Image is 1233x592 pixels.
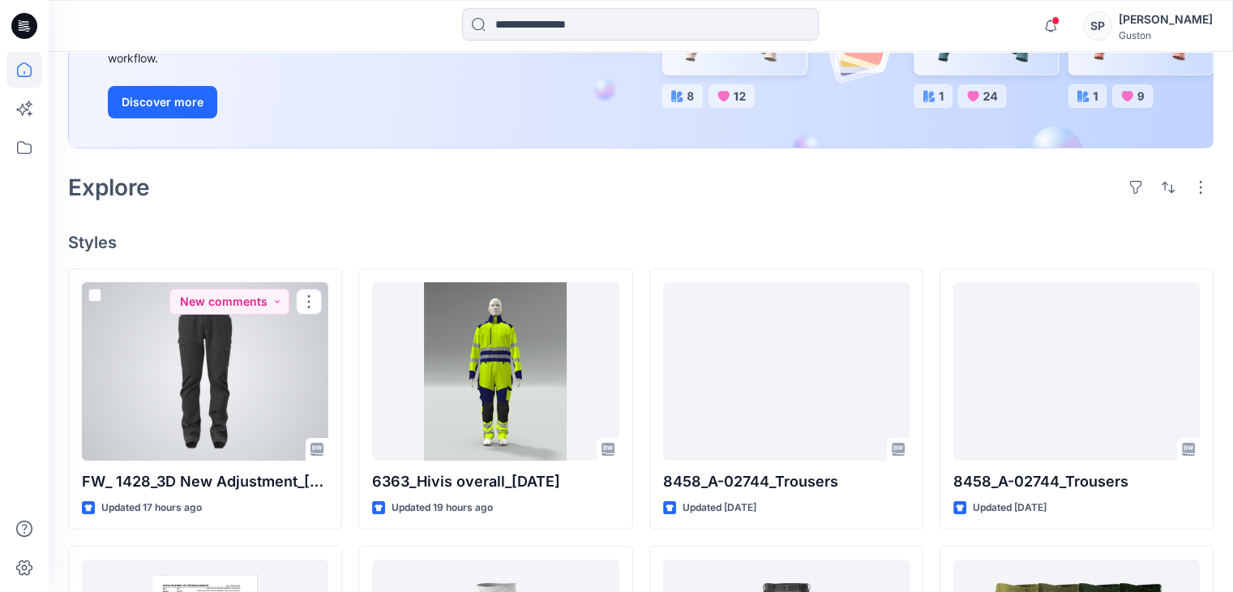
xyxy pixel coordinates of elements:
[1119,29,1213,41] div: Guston
[1083,11,1112,41] div: SP
[372,282,619,461] a: 6363_Hivis overall_01-09-2025
[101,500,202,517] p: Updated 17 hours ago
[82,282,328,461] a: FW_ 1428_3D New Adjustment_09-09-2025
[392,500,493,517] p: Updated 19 hours ago
[108,86,217,118] button: Discover more
[953,282,1200,461] a: 8458_A-02744_Trousers
[663,470,910,493] p: 8458_A-02744_Trousers
[1119,10,1213,29] div: [PERSON_NAME]
[68,174,150,200] h2: Explore
[68,233,1214,252] h4: Styles
[82,470,328,493] p: FW_ 1428_3D New Adjustment_[DATE]
[372,470,619,493] p: 6363_Hivis overall_[DATE]
[683,500,756,517] p: Updated [DATE]
[973,500,1047,517] p: Updated [DATE]
[953,470,1200,493] p: 8458_A-02744_Trousers
[663,282,910,461] a: 8458_A-02744_Trousers
[108,86,473,118] a: Discover more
